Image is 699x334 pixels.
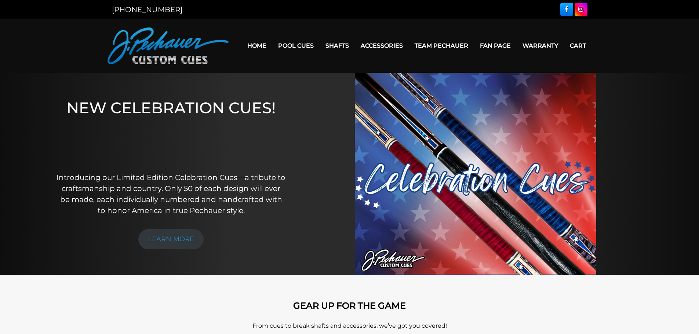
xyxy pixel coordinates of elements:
[56,172,286,216] p: Introducing our Limited Edition Celebration Cues—a tribute to craftsmanship and country. Only 50 ...
[474,36,517,55] a: Fan Page
[56,99,286,162] h1: NEW CELEBRATION CUES!
[293,300,406,311] strong: GEAR UP FOR THE GAME
[138,229,204,249] a: LEARN MORE
[141,322,559,330] p: From cues to break shafts and accessories, we’ve got you covered!
[112,5,182,14] a: [PHONE_NUMBER]
[517,36,564,55] a: Warranty
[564,36,592,55] a: Cart
[108,27,229,64] img: Pechauer Custom Cues
[320,36,355,55] a: Shafts
[241,36,272,55] a: Home
[409,36,474,55] a: Team Pechauer
[355,36,409,55] a: Accessories
[272,36,320,55] a: Pool Cues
